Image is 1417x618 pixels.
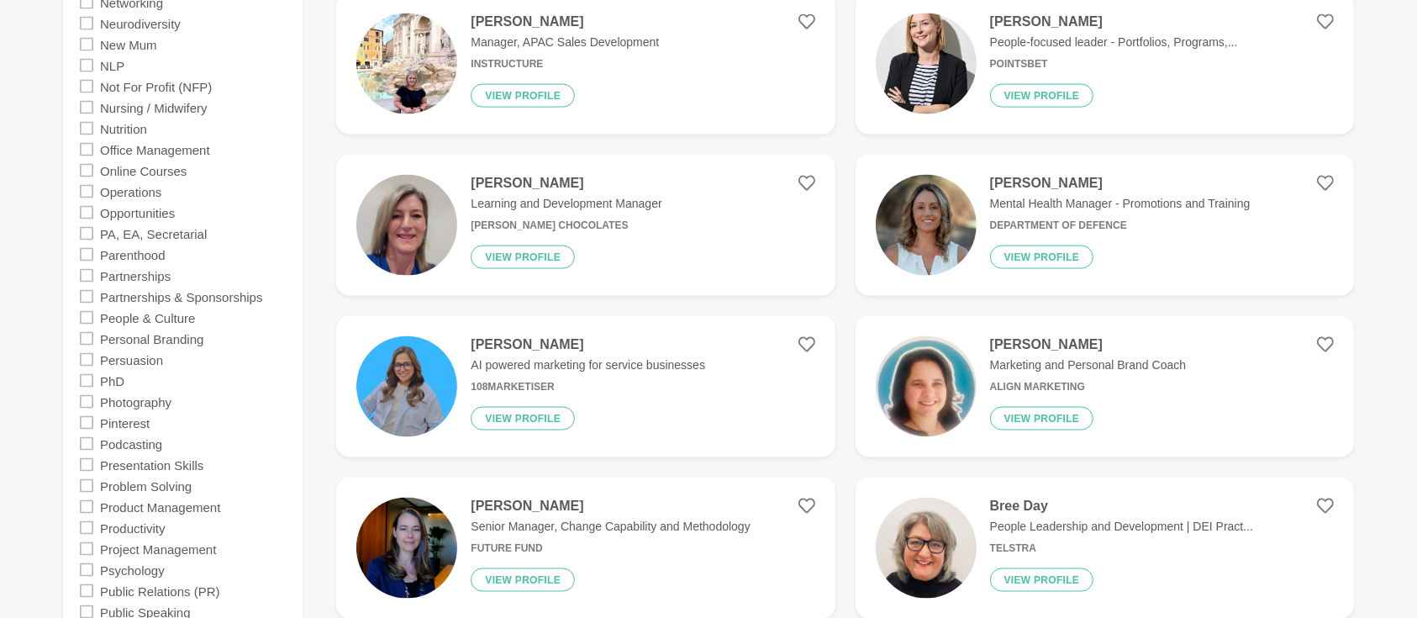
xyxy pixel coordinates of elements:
[100,454,203,475] label: Presentation Skills
[100,391,171,412] label: Photography
[336,316,835,457] a: [PERSON_NAME]AI powered marketing for service businesses108MarketiserView profile
[100,223,207,244] label: PA, EA, Secretarial
[100,13,181,34] label: Neurodiversity
[990,195,1251,213] p: Mental Health Manager - Promotions and Training
[471,381,705,394] h6: 108Marketiser
[856,316,1354,457] a: [PERSON_NAME]Marketing and Personal Brand CoachAlign MarketingView profile
[100,580,220,601] label: Public Relations (PR)
[990,407,1094,430] button: View profile
[100,244,166,265] label: Parenthood
[471,498,750,515] h4: [PERSON_NAME]
[990,381,1186,394] h6: Align Marketing
[990,175,1251,192] h4: [PERSON_NAME]
[100,559,165,580] label: Psychology
[100,517,166,538] label: Productivity
[471,34,659,51] p: Manager, APAC Sales Development
[990,219,1251,232] h6: Department of Defence
[471,84,575,108] button: View profile
[990,84,1094,108] button: View profile
[876,175,977,276] img: 6d40dff1d1311586289ad2bf614bfd0b0d42de01-2729x2729.jpg
[876,498,977,599] img: 40bbab21f1e2117cf3bf475e112e0ae898414316-2318x2780.jpg
[100,76,212,97] label: Not For Profit (NFP)
[356,498,457,599] img: 08c0df9345a7921c928b98cd6ecd4f8431067a41-2944x2944.jpg
[100,412,150,433] label: Pinterest
[471,58,659,71] h6: Instructure
[100,433,162,454] label: Podcasting
[356,336,457,437] img: f2ac4a36fdc75bcf3d7443fe8007f5718dcfd874-600x600.png
[471,195,661,213] p: Learning and Development Manager
[471,357,705,374] p: AI powered marketing for service businesses
[100,139,210,160] label: Office Management
[471,407,575,430] button: View profile
[990,34,1238,51] p: People-focused leader - Portfolios, Programs,...
[990,518,1253,536] p: People Leadership and Development | DEI Pract...
[876,336,977,437] img: 8be344a310b66856e3d2e3ecf69ef6726d4f4dcd-2568x2547.jpg
[990,246,1094,269] button: View profile
[100,475,192,496] label: Problem Solving
[990,498,1253,515] h4: Bree Day
[100,370,124,391] label: PhD
[100,328,203,349] label: Personal Branding
[471,175,661,192] h4: [PERSON_NAME]
[100,160,187,181] label: Online Courses
[356,13,457,114] img: a3f187828d4cb9e62c3ec8047a67ee77c09ecbf8-3024x4032.jpg
[471,219,661,232] h6: [PERSON_NAME] Chocolates
[471,246,575,269] button: View profile
[990,542,1253,555] h6: Telstra
[100,55,124,76] label: NLP
[990,58,1238,71] h6: PointsBet
[100,349,163,370] label: Persuasion
[100,181,161,202] label: Operations
[100,538,216,559] label: Project Management
[471,13,659,30] h4: [PERSON_NAME]
[336,155,835,296] a: [PERSON_NAME]Learning and Development Manager[PERSON_NAME] ChocolatesView profile
[100,34,157,55] label: New Mum
[990,13,1238,30] h4: [PERSON_NAME]
[100,496,220,517] label: Product Management
[100,202,175,223] label: Opportunities
[471,568,575,592] button: View profile
[356,175,457,276] img: 07595bdb60fe115647dc46bb6f4e34776e44ddad-1980x2640.jpg
[100,307,195,328] label: People & Culture
[990,568,1094,592] button: View profile
[876,13,977,114] img: 95291fc662e09ad643cdad74b9d2de131fb78515-1667x2500.jpg
[100,118,147,139] label: Nutrition
[990,357,1186,374] p: Marketing and Personal Brand Coach
[471,542,750,555] h6: Future Fund
[856,155,1354,296] a: [PERSON_NAME]Mental Health Manager - Promotions and TrainingDepartment of DefenceView profile
[471,336,705,353] h4: [PERSON_NAME]
[100,286,262,307] label: Partnerships & Sponsorships
[100,265,171,286] label: Partnerships
[990,336,1186,353] h4: [PERSON_NAME]
[100,97,208,118] label: Nursing / Midwifery
[471,518,750,536] p: Senior Manager, Change Capability and Methodology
